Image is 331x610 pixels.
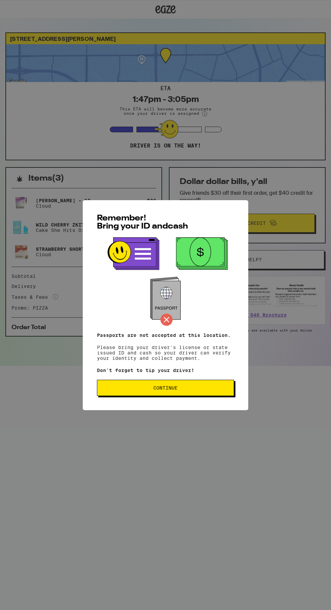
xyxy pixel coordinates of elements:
p: Passports are not accepted at this location. [97,333,234,338]
p: Please bring your driver's license or state issued ID and cash so your driver can verify your ide... [97,333,234,361]
span: Remember! Bring your ID and cash [97,214,188,231]
button: Continue [97,380,234,396]
p: Don't forget to tip your driver! [97,368,234,373]
span: Continue [153,386,178,390]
